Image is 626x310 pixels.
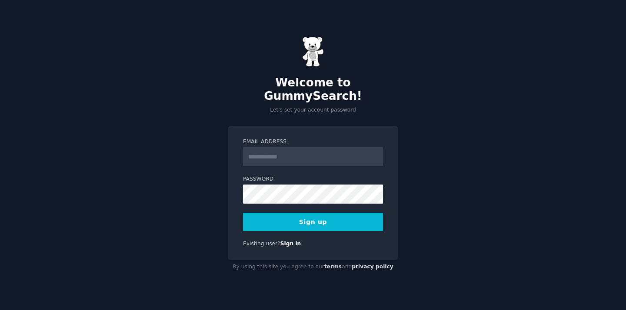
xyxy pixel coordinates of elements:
div: By using this site you agree to our and [228,260,398,274]
a: privacy policy [352,264,393,270]
h2: Welcome to GummySearch! [228,76,398,103]
a: Sign in [280,241,301,247]
label: Password [243,175,383,183]
a: terms [324,264,342,270]
label: Email Address [243,138,383,146]
button: Sign up [243,213,383,231]
span: Existing user? [243,241,280,247]
p: Let's set your account password [228,106,398,114]
img: Gummy Bear [302,36,324,67]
